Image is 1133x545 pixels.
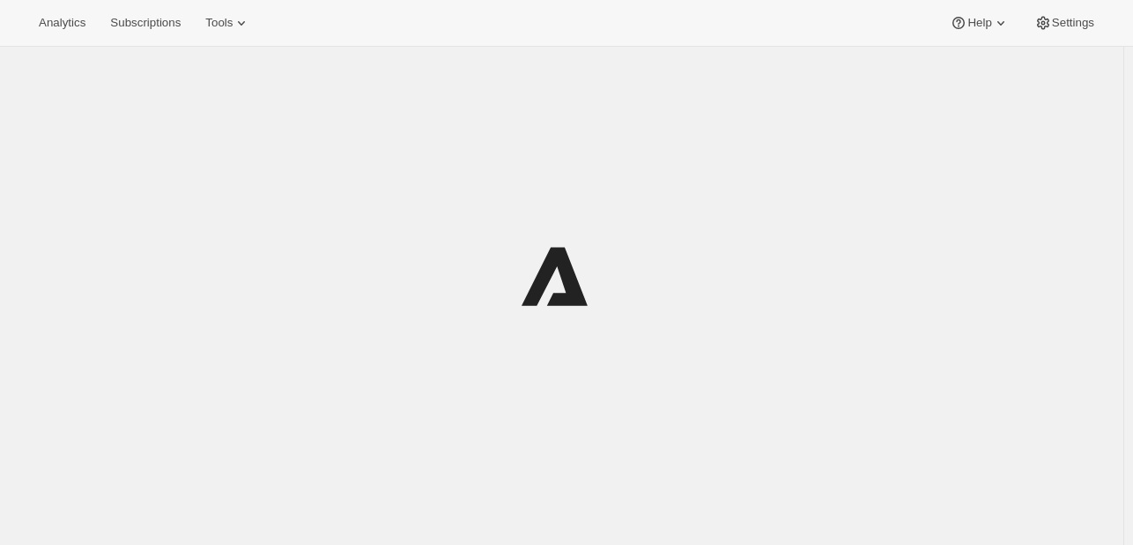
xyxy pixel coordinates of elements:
[28,11,96,35] button: Analytics
[1052,16,1094,30] span: Settings
[1024,11,1105,35] button: Settings
[100,11,191,35] button: Subscriptions
[195,11,261,35] button: Tools
[110,16,181,30] span: Subscriptions
[39,16,85,30] span: Analytics
[205,16,233,30] span: Tools
[939,11,1019,35] button: Help
[967,16,991,30] span: Help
